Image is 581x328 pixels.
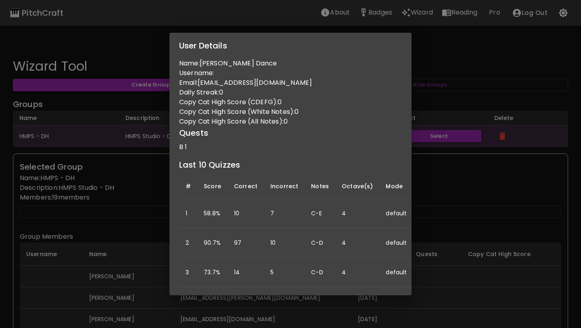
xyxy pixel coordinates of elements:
[197,258,228,287] td: 73.7%
[197,174,228,199] th: Score
[264,174,305,199] th: Incorrect
[305,174,335,199] th: Notes
[335,228,379,257] td: 4
[179,174,197,199] th: #
[179,88,402,97] p: Daily Streak: 0
[179,158,402,171] h6: Last 10 Quizzes
[179,198,197,228] td: 1
[228,174,264,199] th: Correct
[264,228,305,257] td: 10
[179,117,402,126] p: Copy Cat High Score (All Notes): 0
[335,258,379,287] td: 4
[335,174,379,199] th: Octave(s)
[179,228,197,257] td: 2
[179,258,197,287] td: 3
[264,258,305,287] td: 5
[228,258,264,287] td: 14
[179,107,402,117] p: Copy Cat High Score (White Notes): 0
[379,228,413,257] td: default
[305,198,335,228] td: C-E
[264,198,305,228] td: 7
[179,59,402,68] p: Name: [PERSON_NAME] Dance
[179,97,402,107] p: Copy Cat High Score (CDEFG): 0
[305,258,335,287] td: C-D
[379,258,413,287] td: default
[179,78,402,88] p: Email: [EMAIL_ADDRESS][DOMAIN_NAME]
[169,33,412,59] h2: User Details
[179,142,402,152] p: B 1
[335,198,379,228] td: 4
[305,228,335,257] td: C-D
[228,228,264,257] td: 97
[179,126,402,139] h6: Quests
[379,198,413,228] td: default
[228,198,264,228] td: 10
[197,228,228,257] td: 90.7%
[379,174,413,199] th: Mode
[197,198,228,228] td: 58.8%
[179,68,402,78] p: Username:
